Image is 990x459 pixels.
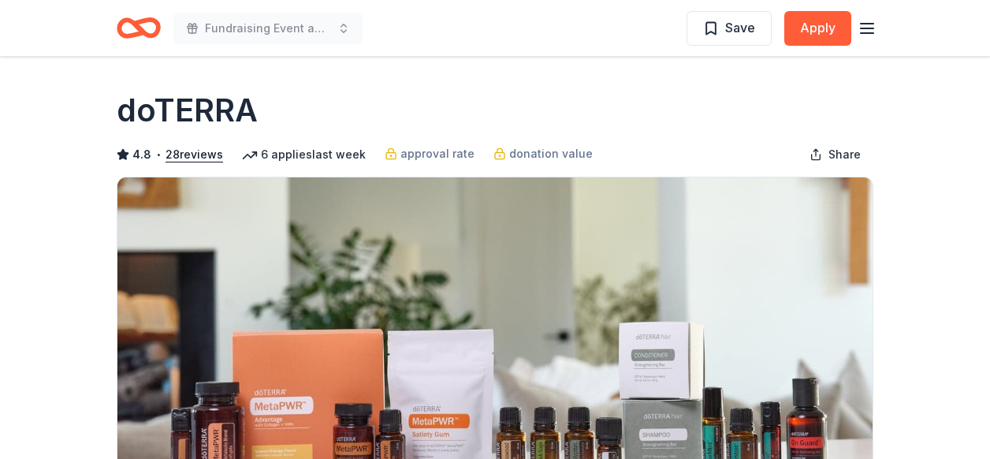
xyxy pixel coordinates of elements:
[117,9,161,47] a: Home
[797,139,873,170] button: Share
[385,144,475,163] a: approval rate
[784,11,851,46] button: Apply
[173,13,363,44] button: Fundraising Event and Auction
[687,11,772,46] button: Save
[493,144,593,163] a: donation value
[509,144,593,163] span: donation value
[132,145,151,164] span: 4.8
[166,145,223,164] button: 28reviews
[205,19,331,38] span: Fundraising Event and Auction
[400,144,475,163] span: approval rate
[156,148,162,161] span: •
[725,17,755,38] span: Save
[117,88,258,132] h1: doTERRA
[828,145,861,164] span: Share
[242,145,366,164] div: 6 applies last week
